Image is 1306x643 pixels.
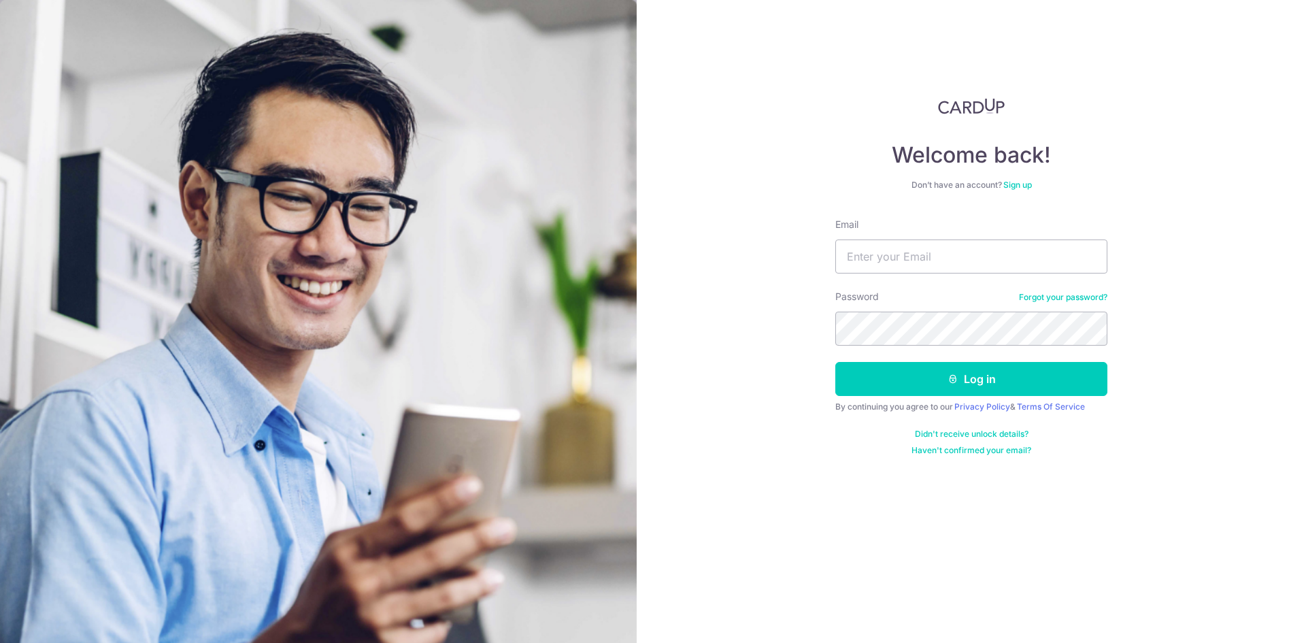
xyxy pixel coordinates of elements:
label: Email [835,218,858,231]
a: Didn't receive unlock details? [915,429,1028,440]
a: Privacy Policy [954,401,1010,412]
a: Sign up [1003,180,1032,190]
a: Haven't confirmed your email? [911,445,1031,456]
a: Forgot your password? [1019,292,1107,303]
div: Don’t have an account? [835,180,1107,191]
div: By continuing you agree to our & [835,401,1107,412]
img: CardUp Logo [938,98,1005,114]
input: Enter your Email [835,240,1107,274]
label: Password [835,290,879,303]
h4: Welcome back! [835,142,1107,169]
a: Terms Of Service [1017,401,1085,412]
button: Log in [835,362,1107,396]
